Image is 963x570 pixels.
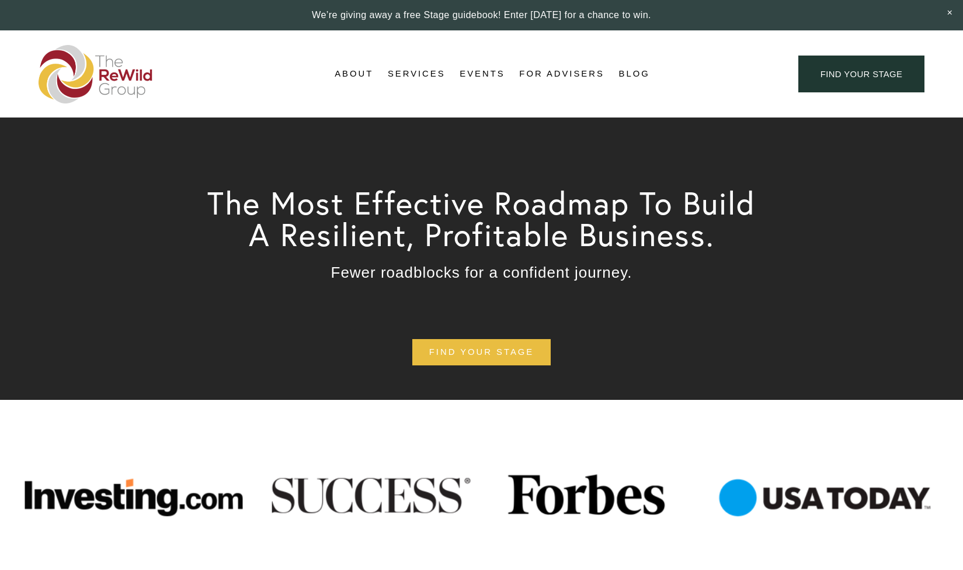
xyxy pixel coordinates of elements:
a: find your stage [412,339,551,365]
a: find your stage [798,56,924,92]
a: folder dropdown [335,65,373,83]
a: folder dropdown [388,65,446,83]
img: The ReWild Group [39,45,153,103]
span: Services [388,66,446,82]
a: For Advisers [519,65,604,83]
a: Events [460,65,505,83]
span: The Most Effective Roadmap To Build A Resilient, Profitable Business. [207,183,766,254]
span: About [335,66,373,82]
span: Fewer roadblocks for a confident journey. [331,264,632,281]
a: Blog [619,65,650,83]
